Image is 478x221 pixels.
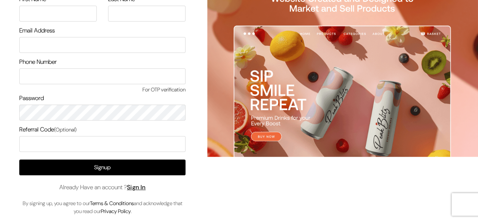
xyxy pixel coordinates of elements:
[90,200,134,207] a: Terms & Conditions
[19,125,77,134] label: Referral Code
[54,126,77,133] span: (Optional)
[59,183,146,192] span: Already Have an account ?
[19,199,186,215] p: By signing up, you agree to our and acknowledge that you read our .
[19,26,55,35] label: Email Address
[127,183,146,191] a: Sign In
[19,86,186,94] span: For OTP verification
[101,208,131,215] a: Privacy Policy
[19,159,186,175] button: Signup
[19,94,44,103] label: Password
[19,57,57,66] label: Phone Number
